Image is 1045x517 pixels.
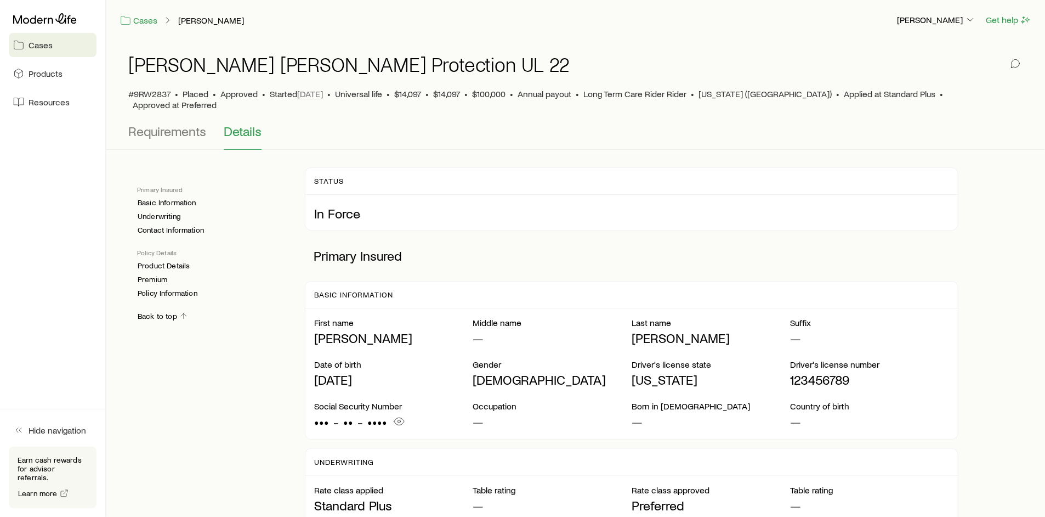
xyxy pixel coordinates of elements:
[128,123,1023,150] div: Application details tabs
[18,456,88,482] p: Earn cash rewards for advisor referrals.
[425,88,429,99] span: •
[137,185,287,194] p: Primary Insured
[473,414,632,429] p: —
[175,88,178,99] span: •
[896,14,976,27] button: [PERSON_NAME]
[473,330,632,346] p: —
[128,53,570,75] h1: [PERSON_NAME] [PERSON_NAME] Protection UL 22
[583,88,686,99] span: Long Term Care Rider Rider
[791,414,950,429] p: —
[836,88,839,99] span: •
[9,33,96,57] a: Cases
[297,88,323,99] span: [DATE]
[314,206,949,221] p: In Force
[314,330,473,346] p: [PERSON_NAME]
[262,88,265,99] span: •
[270,88,323,99] p: Started
[9,61,96,86] a: Products
[357,414,363,430] span: -
[333,414,339,430] span: -
[178,15,245,26] a: [PERSON_NAME]
[213,88,216,99] span: •
[314,359,473,370] p: Date of birth
[220,88,258,99] span: Approved
[29,425,86,436] span: Hide navigation
[335,88,382,99] span: Universal life
[632,330,791,346] p: [PERSON_NAME]
[844,88,935,99] span: Applied at Standard Plus
[137,248,287,257] p: Policy Details
[137,275,168,284] a: Premium
[9,418,96,442] button: Hide navigation
[314,458,374,467] p: Underwriting
[314,372,473,387] p: [DATE]
[473,401,632,412] p: Occupation
[632,485,791,496] p: Rate class approved
[473,498,632,513] p: —
[367,414,387,430] span: ••••
[632,498,791,513] p: Preferred
[791,330,950,346] p: —
[394,88,421,99] span: $14,097
[940,88,943,99] span: •
[472,88,506,99] span: $100,000
[314,498,473,513] p: Standard Plus
[137,261,190,271] a: Product Details
[632,372,791,387] p: [US_STATE]
[314,414,329,430] span: •••
[224,123,262,139] span: Details
[314,317,473,328] p: First name
[137,212,181,221] a: Underwriting
[698,88,832,99] span: [US_STATE] ([GEOGRAPHIC_DATA])
[691,88,694,99] span: •
[18,490,58,497] span: Learn more
[473,317,632,328] p: Middle name
[343,414,353,430] span: ••
[791,359,950,370] p: Driver's license number
[464,88,468,99] span: •
[314,290,393,299] p: Basic Information
[314,177,344,186] p: Status
[29,68,63,79] span: Products
[510,88,513,99] span: •
[433,88,460,99] span: $14,097
[133,99,217,110] span: Approved at Preferred
[576,88,579,99] span: •
[632,359,791,370] p: Driver's license state
[314,485,473,496] p: Rate class applied
[305,239,958,272] p: Primary Insured
[120,14,158,27] a: Cases
[632,317,791,328] p: Last name
[791,372,950,387] p: 123456789
[128,88,171,99] span: #9RW2837
[29,97,70,108] span: Resources
[9,447,96,508] div: Earn cash rewards for advisor referrals.Learn more
[791,401,950,412] p: Country of birth
[791,498,950,513] p: —
[632,414,791,429] p: —
[473,372,632,387] p: [DEMOGRAPHIC_DATA]
[387,88,390,99] span: •
[473,359,632,370] p: Gender
[791,485,950,496] p: Table rating
[137,289,198,298] a: Policy Information
[137,226,205,235] a: Contact Information
[314,401,473,412] p: Social Security Number
[473,485,632,496] p: Table rating
[791,317,950,328] p: Suffix
[327,88,331,99] span: •
[128,123,206,139] span: Requirements
[137,198,197,207] a: Basic Information
[183,88,208,99] p: Placed
[9,90,96,114] a: Resources
[897,14,976,25] p: [PERSON_NAME]
[29,40,53,50] span: Cases
[632,401,791,412] p: Born in [DEMOGRAPHIC_DATA]
[518,88,571,99] span: Annual payout
[137,311,189,322] a: Back to top
[985,14,1032,26] button: Get help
